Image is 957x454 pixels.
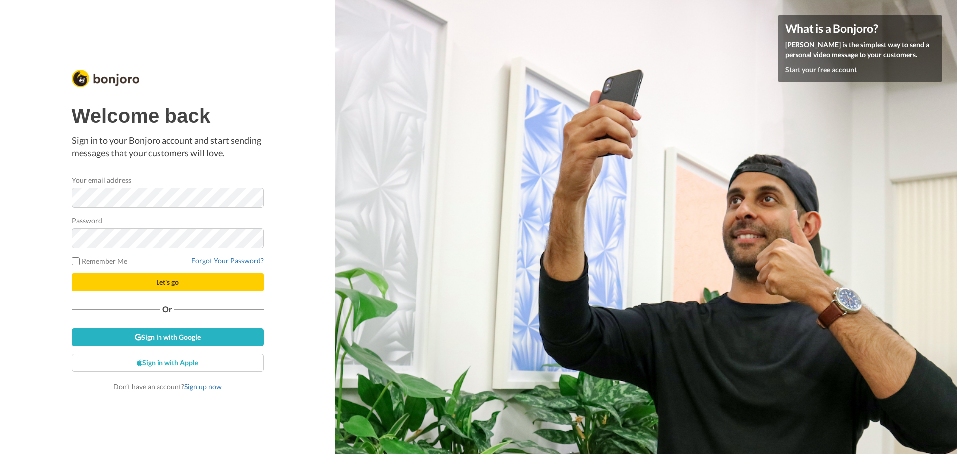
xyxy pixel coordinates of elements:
input: Remember Me [72,257,80,265]
a: Sign in with Apple [72,354,264,372]
p: [PERSON_NAME] is the simplest way to send a personal video message to your customers. [785,40,935,60]
label: Password [72,215,103,226]
a: Sign up now [184,382,222,391]
label: Your email address [72,175,131,185]
h1: Welcome back [72,105,264,127]
p: Sign in to your Bonjoro account and start sending messages that your customers will love. [72,134,264,159]
span: Let's go [156,278,179,286]
span: Don’t have an account? [113,382,222,391]
a: Sign in with Google [72,328,264,346]
label: Remember Me [72,256,128,266]
a: Start your free account [785,65,857,74]
h4: What is a Bonjoro? [785,22,935,35]
button: Let's go [72,273,264,291]
span: Or [160,306,174,313]
a: Forgot Your Password? [191,256,264,265]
